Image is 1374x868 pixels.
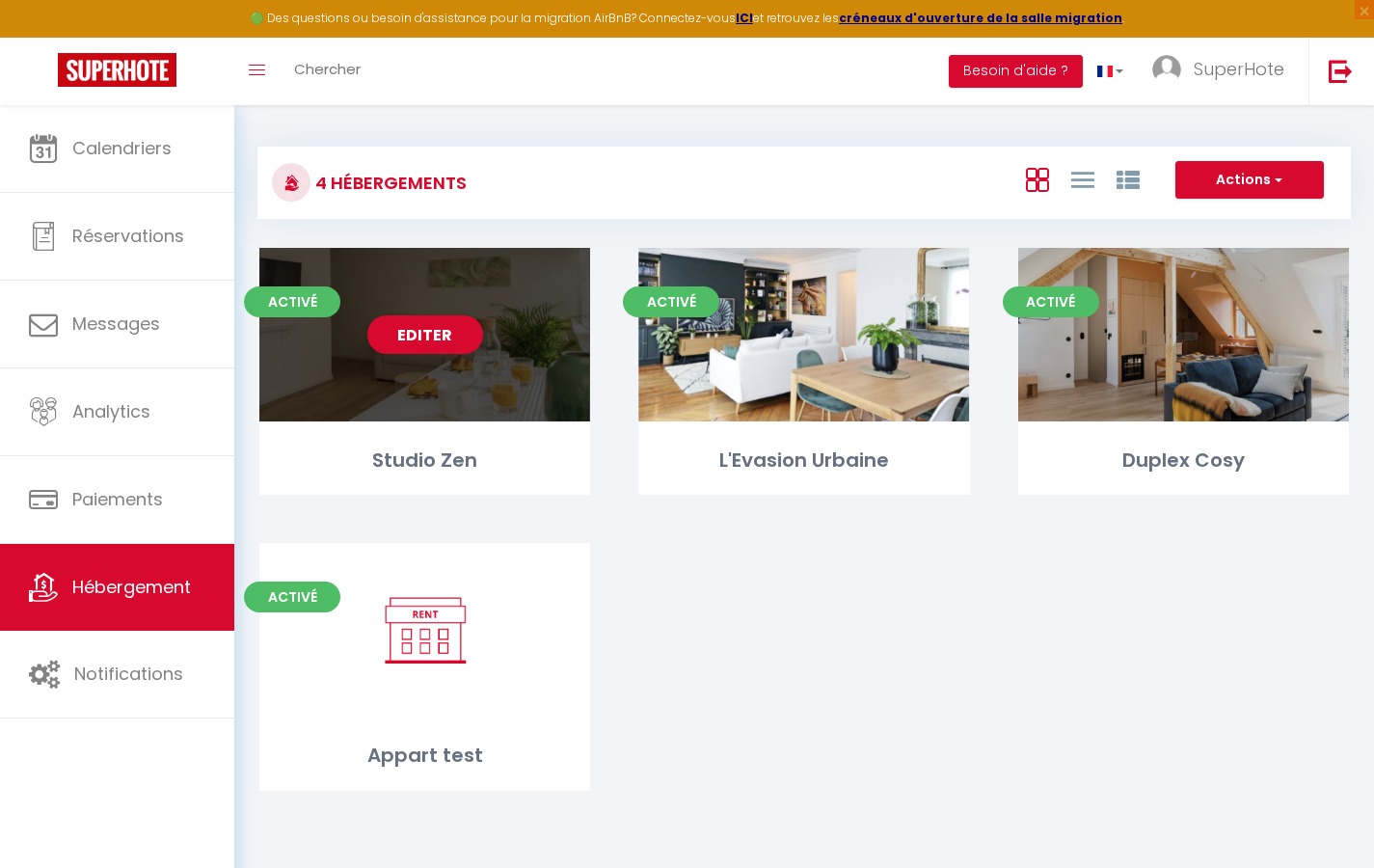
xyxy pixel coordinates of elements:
a: Vue par Groupe [1117,163,1140,195]
a: Editer [367,315,483,354]
span: Notifications [74,662,183,686]
span: Activé [244,286,340,317]
span: Chercher [294,59,361,79]
span: Messages [72,312,160,336]
span: Paiements [72,487,163,511]
a: créneaux d'ouverture de la salle migration [839,10,1122,26]
div: L'Evasion Urbaine [638,446,969,475]
a: ... SuperHote [1138,38,1308,105]
div: Studio Zen [259,446,590,475]
span: Calendriers [72,136,172,160]
h3: 4 Hébergements [310,161,467,204]
a: Vue en Box [1026,163,1049,195]
span: Réservations [72,224,184,248]
img: logout [1329,59,1353,83]
span: SuperHote [1194,57,1284,81]
span: Analytics [72,399,150,423]
button: Besoin d'aide ? [949,55,1083,88]
span: Activé [623,286,719,317]
span: Activé [1003,286,1099,317]
div: Appart test [259,741,590,771]
div: Duplex Cosy [1018,446,1349,475]
span: Hébergement [72,575,191,599]
button: Actions [1175,161,1324,200]
a: ICI [736,10,753,26]
button: Ouvrir le widget de chat LiveChat [15,8,73,66]
span: Activé [244,582,340,612]
a: Vue en Liste [1071,163,1094,195]
a: Chercher [280,38,375,105]
img: ... [1152,55,1181,84]
img: Super Booking [58,53,176,87]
